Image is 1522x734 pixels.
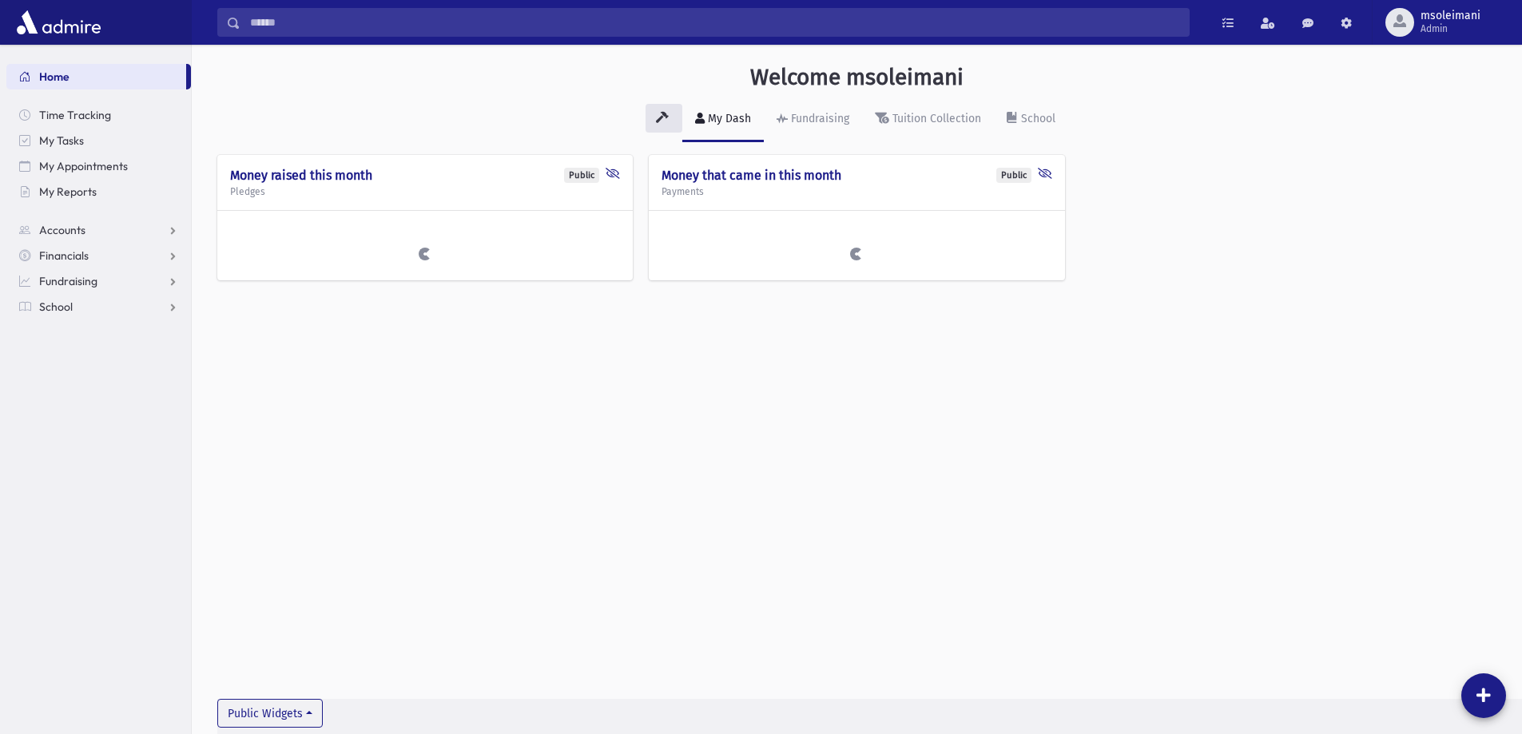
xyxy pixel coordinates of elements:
button: Public Widgets [217,699,323,728]
a: Accounts [6,217,191,243]
a: School [994,97,1068,142]
span: School [39,300,73,314]
h4: Money that came in this month [662,168,1051,183]
a: My Dash [682,97,764,142]
div: School [1018,112,1055,125]
a: Financials [6,243,191,268]
a: My Appointments [6,153,191,179]
span: Fundraising [39,274,97,288]
h3: Welcome msoleimani [750,64,964,91]
a: Home [6,64,186,89]
span: My Tasks [39,133,84,148]
div: Fundraising [788,112,849,125]
div: Public [996,168,1031,183]
h4: Money raised this month [230,168,620,183]
span: Time Tracking [39,108,111,122]
img: AdmirePro [13,6,105,38]
div: Public [564,168,599,183]
span: msoleimani [1421,10,1480,22]
span: Accounts [39,223,85,237]
span: My Appointments [39,159,128,173]
a: My Tasks [6,128,191,153]
a: School [6,294,191,319]
div: My Dash [705,112,751,125]
a: Tuition Collection [862,97,994,142]
span: Admin [1421,22,1480,35]
span: Home [39,69,70,84]
h5: Payments [662,186,1051,197]
div: Tuition Collection [889,112,981,125]
span: My Reports [39,184,97,199]
input: Search [240,8,1189,37]
a: Fundraising [764,97,862,142]
span: Financials [39,248,89,263]
a: Time Tracking [6,102,191,128]
a: Fundraising [6,268,191,294]
a: My Reports [6,179,191,204]
h5: Pledges [230,186,620,197]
